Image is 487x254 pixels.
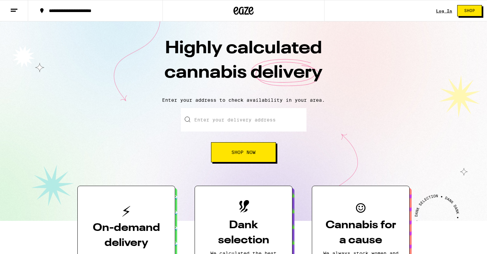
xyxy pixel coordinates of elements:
[206,218,281,248] h3: Dank selection
[452,5,487,16] a: Shop
[323,218,399,248] h3: Cannabis for a cause
[88,221,164,251] h3: On-demand delivery
[457,5,482,16] button: Shop
[181,108,306,132] input: Enter your delivery address
[7,97,480,103] p: Enter your address to check availability in your area.
[211,142,276,162] button: Shop Now
[126,36,361,92] h1: Highly calculated cannabis delivery
[436,9,452,13] a: Log In
[464,9,475,13] span: Shop
[231,150,256,155] span: Shop Now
